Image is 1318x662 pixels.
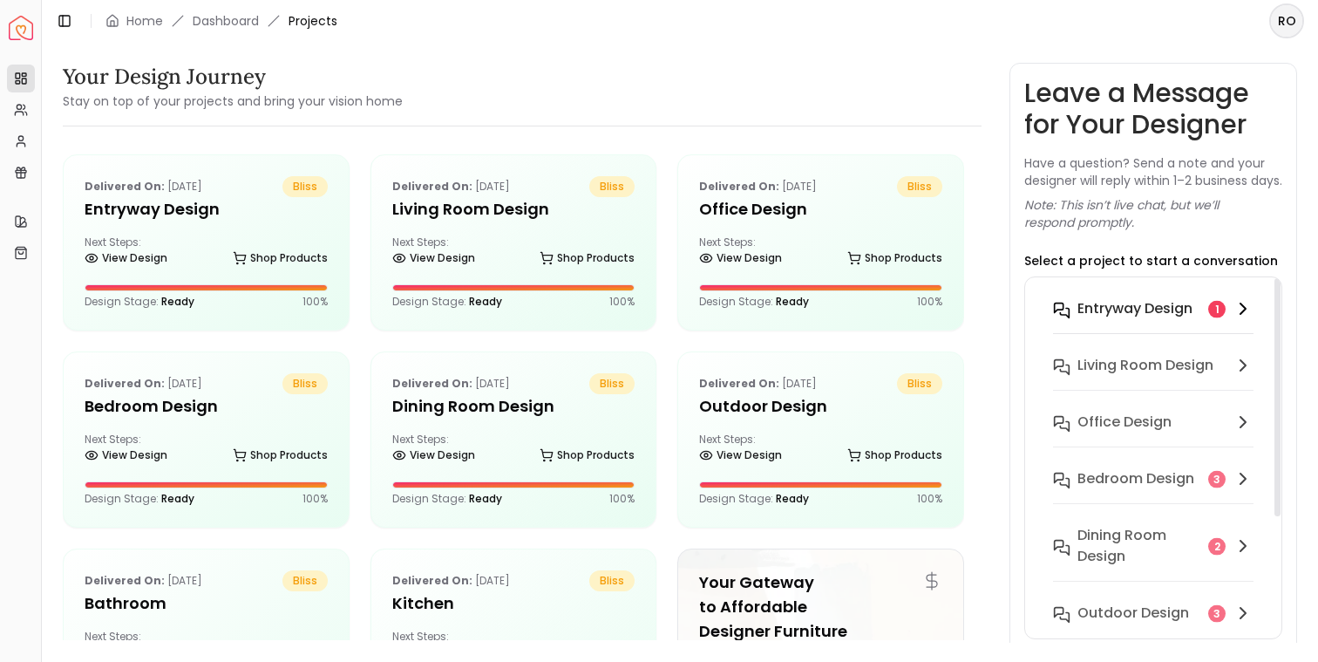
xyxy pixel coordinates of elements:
p: 100 % [302,492,328,506]
h6: Dining Room design [1077,525,1201,567]
p: Design Stage: [392,295,502,309]
div: Next Steps: [392,433,635,467]
a: View Design [85,443,167,467]
div: 1 [1208,301,1226,318]
b: Delivered on: [392,573,472,588]
div: 2 [1208,538,1226,556]
nav: breadcrumb [105,12,337,30]
div: Next Steps: [392,235,635,270]
div: Next Steps: [85,235,328,270]
button: RO [1269,3,1304,38]
a: Shop Products [540,246,635,270]
button: Outdoor design3 [1039,596,1267,652]
p: Design Stage: [699,295,809,309]
p: 100 % [917,492,942,506]
span: Ready [776,294,809,309]
b: Delivered on: [85,376,165,391]
a: Shop Products [847,246,942,270]
span: bliss [282,176,328,197]
span: Ready [776,491,809,506]
h5: Your Gateway to Affordable Designer Furniture [699,570,942,644]
button: Bedroom design3 [1039,461,1267,518]
a: Shop Products [233,443,328,467]
p: [DATE] [392,570,510,591]
h5: Outdoor design [699,394,942,419]
p: [DATE] [85,570,202,591]
div: Next Steps: [699,433,942,467]
p: Design Stage: [85,492,194,506]
p: Design Stage: [699,492,809,506]
p: [DATE] [392,373,510,394]
b: Delivered on: [699,376,779,391]
p: Design Stage: [85,295,194,309]
b: Delivered on: [85,573,165,588]
button: Dining Room design2 [1039,518,1267,596]
span: Ready [161,294,194,309]
img: Spacejoy Logo [9,16,33,40]
h5: Office design [699,197,942,222]
h5: Bathroom [85,591,328,616]
a: Shop Products [847,443,942,467]
span: bliss [589,373,635,394]
p: [DATE] [85,176,202,197]
p: Select a project to start a conversation [1024,252,1278,270]
p: [DATE] [85,373,202,394]
span: RO [1271,5,1302,37]
p: [DATE] [392,176,510,197]
span: bliss [282,373,328,394]
span: bliss [589,570,635,591]
div: 3 [1208,605,1226,623]
h3: Your Design Journey [63,63,403,91]
button: entryway design1 [1039,291,1267,348]
p: [DATE] [699,373,817,394]
h6: entryway design [1077,298,1192,319]
span: bliss [897,176,942,197]
p: 100 % [609,492,635,506]
h6: Living Room design [1077,355,1213,376]
h5: Kitchen [392,591,635,616]
h6: Office design [1077,412,1172,433]
p: 100 % [302,295,328,309]
p: Design Stage: [392,492,502,506]
span: Ready [469,491,502,506]
p: Have a question? Send a note and your designer will reply within 1–2 business days. [1024,154,1282,189]
b: Delivered on: [392,376,472,391]
a: View Design [699,443,782,467]
button: Living Room design [1039,348,1267,405]
a: View Design [392,246,475,270]
h5: Bedroom design [85,394,328,419]
b: Delivered on: [699,179,779,194]
a: View Design [392,443,475,467]
span: bliss [589,176,635,197]
span: Ready [161,491,194,506]
a: Spacejoy [9,16,33,40]
h5: Dining Room design [392,394,635,419]
p: 100 % [917,295,942,309]
span: Projects [289,12,337,30]
a: Dashboard [193,12,259,30]
span: bliss [282,570,328,591]
h3: Leave a Message for Your Designer [1024,78,1282,140]
a: View Design [85,246,167,270]
span: Ready [469,294,502,309]
a: Home [126,12,163,30]
b: Delivered on: [392,179,472,194]
b: Delivered on: [85,179,165,194]
p: 100 % [609,295,635,309]
a: View Design [699,246,782,270]
h6: Outdoor design [1077,603,1189,624]
h5: entryway design [85,197,328,222]
h5: Living Room design [392,197,635,222]
h6: Bedroom design [1077,468,1194,489]
div: Next Steps: [699,235,942,270]
div: 3 [1208,471,1226,488]
p: [DATE] [699,176,817,197]
span: bliss [897,373,942,394]
small: Stay on top of your projects and bring your vision home [63,92,403,110]
div: Next Steps: [85,433,328,467]
p: Note: This isn’t live chat, but we’ll respond promptly. [1024,196,1282,231]
a: Shop Products [233,246,328,270]
button: Office design [1039,405,1267,461]
a: Shop Products [540,443,635,467]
